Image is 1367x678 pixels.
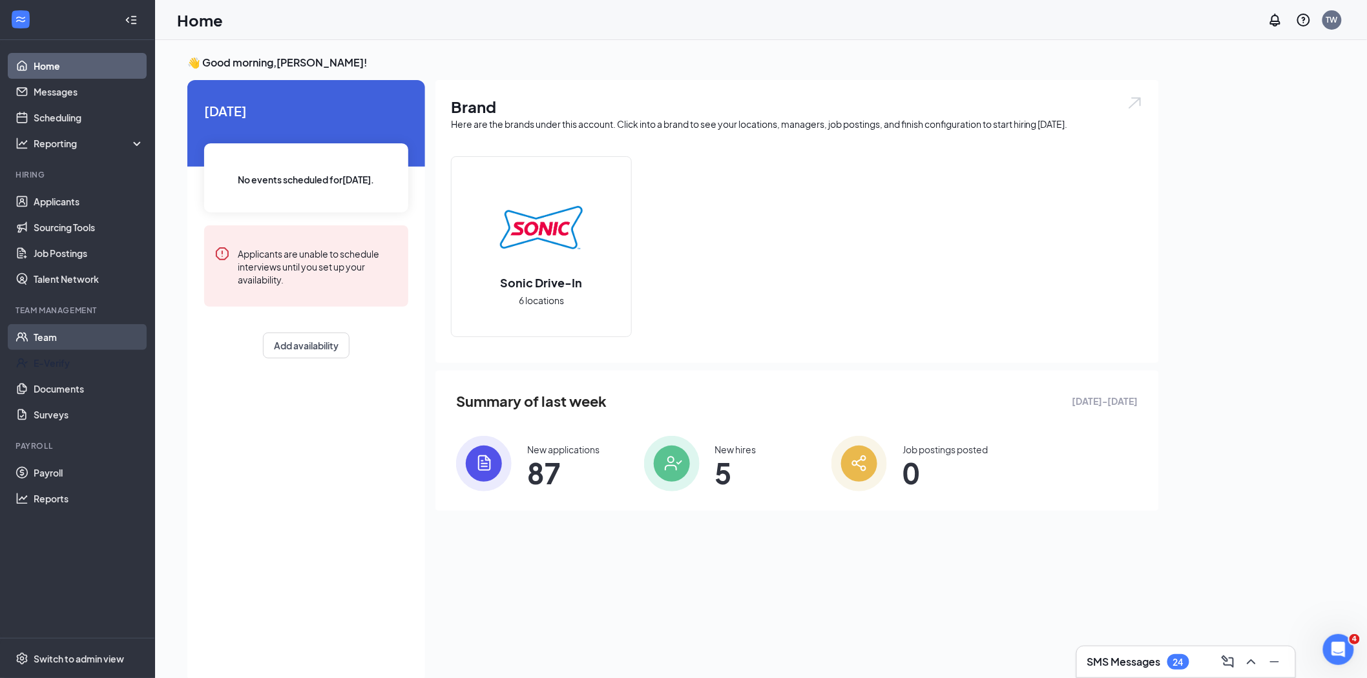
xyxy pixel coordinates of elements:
a: Reports [34,486,144,511]
a: Messages [34,79,144,105]
iframe: Intercom live chat [1323,634,1354,665]
h1: Brand [451,96,1143,118]
div: Hiring [16,169,141,180]
a: Surveys [34,402,144,427]
button: ChevronUp [1241,652,1262,672]
img: icon [456,436,512,491]
span: 4 [1350,634,1360,644]
button: Add availability [263,333,350,358]
a: Team [34,324,144,350]
a: Scheduling [34,105,144,130]
div: New applications [527,443,600,456]
svg: Settings [16,652,28,665]
svg: Collapse [125,14,138,26]
button: ComposeMessage [1218,652,1238,672]
button: Minimize [1264,652,1285,672]
svg: Error [214,246,230,262]
svg: QuestionInfo [1296,12,1311,28]
span: 5 [715,461,757,484]
div: Switch to admin view [34,652,124,665]
a: Sourcing Tools [34,214,144,240]
img: icon [644,436,700,491]
a: Applicants [34,189,144,214]
svg: Notifications [1268,12,1283,28]
div: New hires [715,443,757,456]
div: Applicants are unable to schedule interviews until you set up your availability. [238,246,398,286]
div: Reporting [34,137,145,150]
h2: Sonic Drive-In [488,274,596,291]
img: Sonic Drive-In [500,187,583,269]
div: 24 [1173,657,1184,668]
a: Home [34,53,144,79]
h3: 👋 Good morning, [PERSON_NAME] ! [187,56,1159,70]
svg: Analysis [16,137,28,150]
span: 0 [903,461,988,484]
span: 87 [527,461,600,484]
span: [DATE] [204,101,408,121]
svg: ChevronUp [1244,654,1259,670]
img: icon [831,436,887,491]
svg: ComposeMessage [1220,654,1236,670]
a: Documents [34,376,144,402]
svg: Minimize [1267,654,1282,670]
a: Talent Network [34,266,144,292]
div: TW [1326,14,1338,25]
div: Team Management [16,305,141,316]
h1: Home [177,9,223,31]
a: E-Verify [34,350,144,376]
span: [DATE] - [DATE] [1072,394,1138,408]
div: Payroll [16,440,141,451]
h3: SMS Messages [1087,655,1161,669]
a: Payroll [34,460,144,486]
div: Here are the brands under this account. Click into a brand to see your locations, managers, job p... [451,118,1143,130]
span: No events scheduled for [DATE] . [238,172,375,187]
a: Job Postings [34,240,144,266]
span: Summary of last week [456,390,607,413]
div: Job postings posted [903,443,988,456]
img: open.6027fd2a22e1237b5b06.svg [1127,96,1143,110]
span: 6 locations [519,293,564,307]
svg: WorkstreamLogo [14,13,27,26]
